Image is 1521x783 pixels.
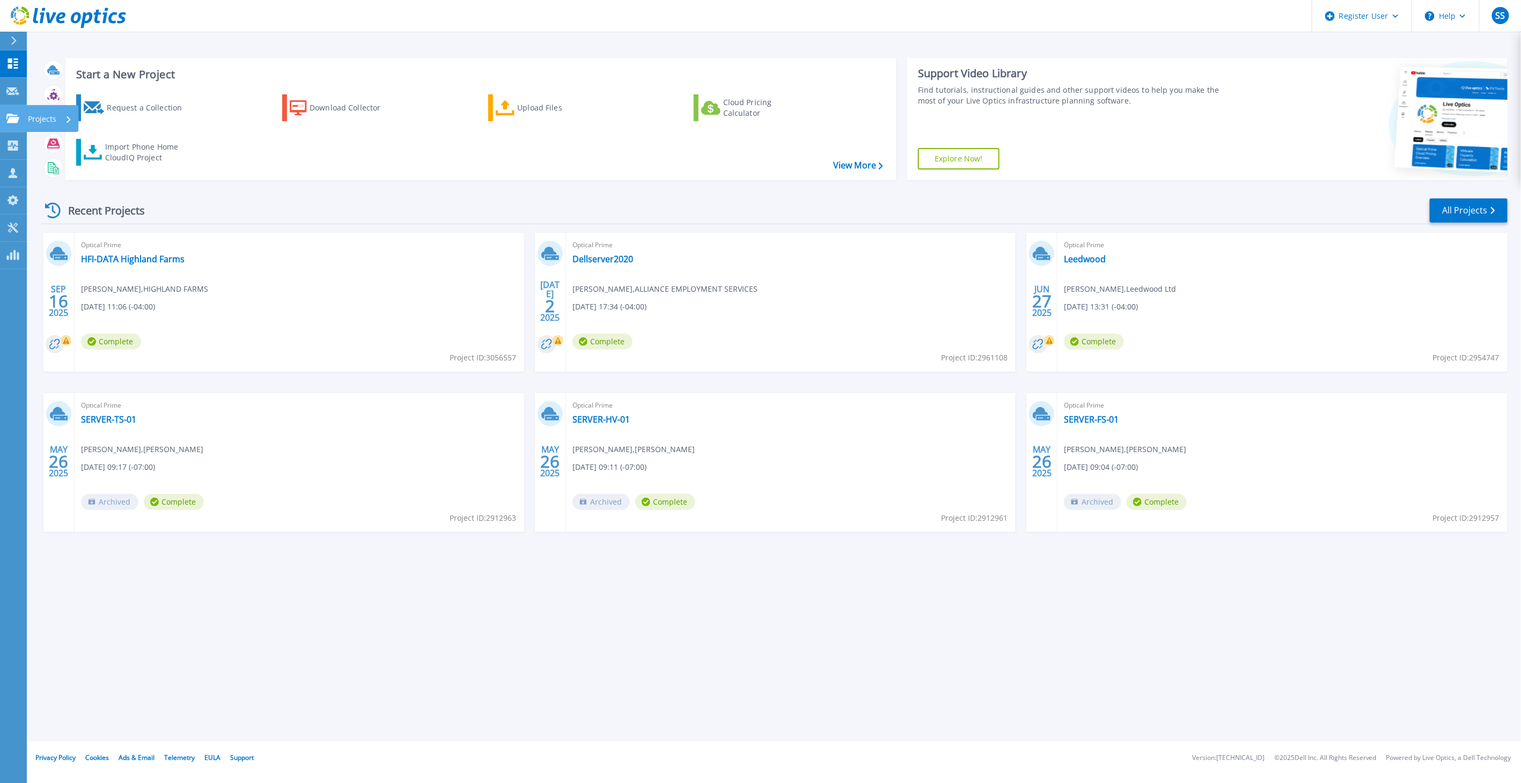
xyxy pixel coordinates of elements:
[1064,254,1106,264] a: Leedwood
[1064,494,1121,510] span: Archived
[204,753,221,762] a: EULA
[107,97,193,119] div: Request a Collection
[1064,239,1501,251] span: Optical Prime
[572,301,646,313] span: [DATE] 17:34 (-04:00)
[572,239,1009,251] span: Optical Prime
[76,69,883,80] h3: Start a New Project
[1064,414,1119,425] a: SERVER-FS-01
[282,94,402,121] a: Download Collector
[1064,283,1176,295] span: [PERSON_NAME] , Leedwood Ltd
[81,301,155,313] span: [DATE] 11:06 (-04:00)
[1192,755,1265,762] li: Version: [TECHNICAL_ID]
[1495,11,1505,20] span: SS
[144,494,204,510] span: Complete
[635,494,695,510] span: Complete
[1127,494,1187,510] span: Complete
[1032,297,1052,306] span: 27
[119,753,155,762] a: Ads & Email
[572,334,633,350] span: Complete
[76,94,196,121] a: Request a Collection
[1032,442,1052,481] div: MAY 2025
[541,457,560,466] span: 26
[81,400,518,411] span: Optical Prime
[49,457,68,466] span: 26
[81,254,185,264] a: HFI-DATA Highland Farms
[1032,282,1052,321] div: JUN 2025
[694,94,813,121] a: Cloud Pricing Calculator
[572,283,758,295] span: [PERSON_NAME] , ALLIANCE EMPLOYMENT SERVICES
[1433,352,1500,364] span: Project ID: 2954747
[572,461,646,473] span: [DATE] 09:11 (-07:00)
[310,97,395,119] div: Download Collector
[540,282,561,321] div: [DATE] 2025
[48,282,69,321] div: SEP 2025
[81,414,136,425] a: SERVER-TS-01
[28,105,56,133] p: Projects
[49,297,68,306] span: 16
[941,352,1008,364] span: Project ID: 2961108
[81,444,203,455] span: [PERSON_NAME] , [PERSON_NAME]
[941,512,1008,524] span: Project ID: 2912961
[85,753,109,762] a: Cookies
[1064,334,1124,350] span: Complete
[1433,512,1500,524] span: Project ID: 2912957
[572,414,630,425] a: SERVER-HV-01
[81,239,518,251] span: Optical Prime
[230,753,254,762] a: Support
[546,301,555,311] span: 2
[1386,755,1511,762] li: Powered by Live Optics, a Dell Technology
[918,148,1000,169] a: Explore Now!
[488,94,608,121] a: Upload Files
[918,85,1230,106] div: Find tutorials, instructional guides and other support videos to help you make the most of your L...
[81,334,141,350] span: Complete
[1064,461,1138,473] span: [DATE] 09:04 (-07:00)
[517,97,603,119] div: Upload Files
[833,160,883,171] a: View More
[572,254,633,264] a: Dellserver2020
[105,142,189,163] div: Import Phone Home CloudIQ Project
[572,494,630,510] span: Archived
[1064,400,1501,411] span: Optical Prime
[81,461,155,473] span: [DATE] 09:17 (-07:00)
[572,400,1009,411] span: Optical Prime
[1430,198,1508,223] a: All Projects
[723,97,809,119] div: Cloud Pricing Calculator
[48,442,69,481] div: MAY 2025
[35,753,76,762] a: Privacy Policy
[164,753,195,762] a: Telemetry
[540,442,561,481] div: MAY 2025
[81,283,208,295] span: [PERSON_NAME] , HIGHLAND FARMS
[1032,457,1052,466] span: 26
[450,352,516,364] span: Project ID: 3056557
[450,512,516,524] span: Project ID: 2912963
[41,197,159,224] div: Recent Projects
[81,494,138,510] span: Archived
[1064,301,1138,313] span: [DATE] 13:31 (-04:00)
[572,444,695,455] span: [PERSON_NAME] , [PERSON_NAME]
[918,67,1230,80] div: Support Video Library
[1064,444,1186,455] span: [PERSON_NAME] , [PERSON_NAME]
[1274,755,1377,762] li: © 2025 Dell Inc. All Rights Reserved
